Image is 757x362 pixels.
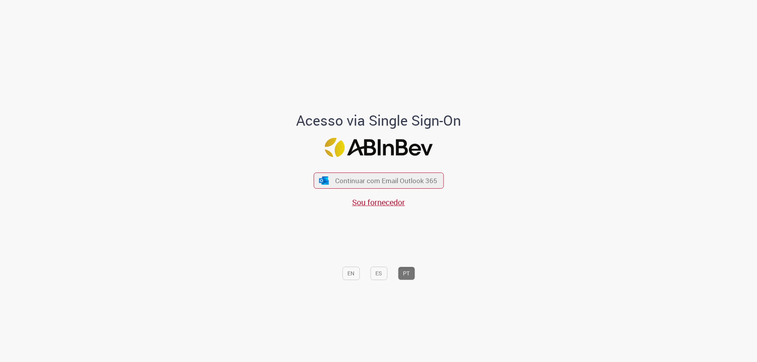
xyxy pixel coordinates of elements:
img: Logo ABInBev [324,138,433,157]
h1: Acesso via Single Sign-On [269,113,488,128]
button: ícone Azure/Microsoft 360 Continuar com Email Outlook 365 [313,173,444,189]
button: PT [398,267,415,280]
button: ES [370,267,387,280]
button: EN [342,267,360,280]
img: ícone Azure/Microsoft 360 [319,176,330,185]
a: Sou fornecedor [352,197,405,208]
span: Continuar com Email Outlook 365 [335,176,437,185]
